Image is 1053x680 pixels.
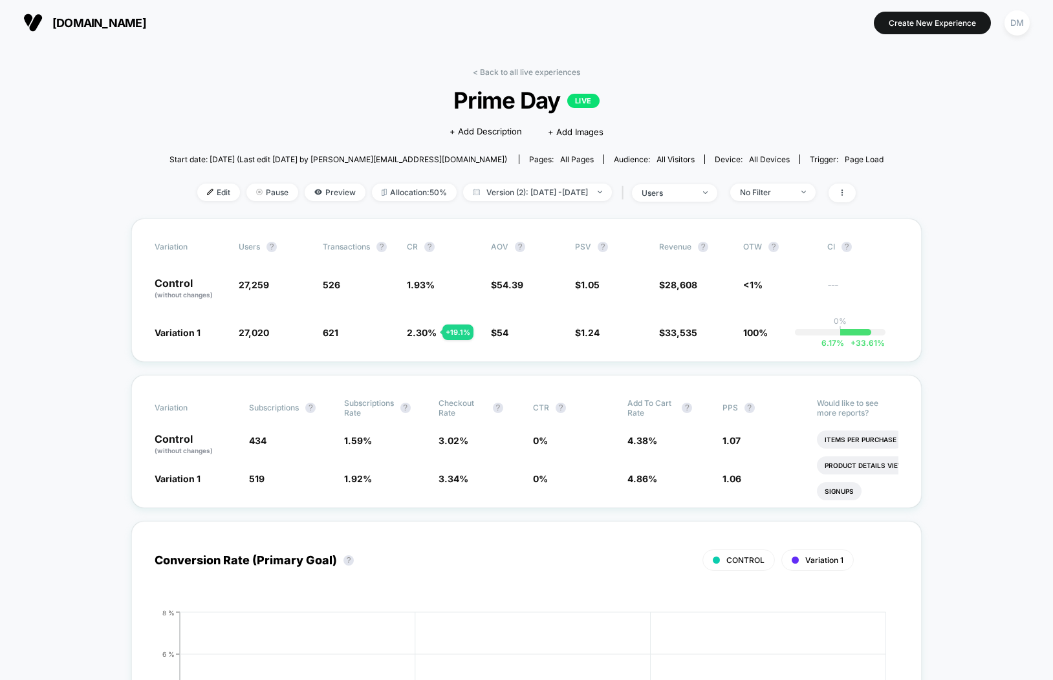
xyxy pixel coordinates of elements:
button: ? [376,242,387,252]
span: CONTROL [726,555,765,565]
span: <1% [743,279,763,290]
span: 1.59 % [344,435,372,446]
span: Subscriptions [249,403,299,412]
span: Version (2): [DATE] - [DATE] [463,184,612,201]
span: Device: [704,154,799,164]
span: 0 % [533,435,548,446]
span: Page Load [845,154,884,164]
button: ? [744,403,755,413]
span: Variation 1 [805,555,843,565]
p: | [839,326,841,335]
tspan: 8 % [162,608,175,616]
button: ? [768,242,779,252]
span: Revenue [659,242,691,251]
span: $ [491,279,523,290]
span: 4.86 % [627,473,657,484]
li: Signups [817,482,862,500]
span: 1.06 [722,473,741,484]
span: 3.02 % [439,435,468,446]
span: 1.93 % [407,279,435,290]
button: ? [515,242,525,252]
span: users [239,242,260,251]
span: 1.05 [581,279,600,290]
button: ? [424,242,435,252]
div: DM [1004,10,1030,36]
span: 100% [743,327,768,338]
span: 1.07 [722,435,741,446]
span: Add To Cart Rate [627,398,675,418]
img: end [703,191,708,194]
p: Would like to see more reports? [817,398,898,418]
span: 1.24 [581,327,600,338]
div: + 19.1 % [442,324,473,340]
span: CR [407,242,418,251]
span: 27,020 [239,327,269,338]
button: ? [698,242,708,252]
tspan: 6 % [162,650,175,657]
span: Subscriptions Rate [344,398,394,418]
span: + Add Description [450,125,522,138]
button: ? [305,403,316,413]
img: Visually logo [23,13,43,32]
span: 0 % [533,473,548,484]
span: $ [659,327,697,338]
img: calendar [473,189,480,195]
span: 33.61 % [844,338,885,348]
span: 33,535 [665,327,697,338]
button: ? [682,403,692,413]
span: --- [827,281,898,300]
span: all devices [749,154,790,164]
button: ? [400,403,411,413]
span: Start date: [DATE] (Last edit [DATE] by [PERSON_NAME][EMAIL_ADDRESS][DOMAIN_NAME]) [169,154,507,164]
span: PSV [575,242,591,251]
div: Pages: [529,154,594,164]
p: 0% [834,316,847,326]
span: 4.38 % [627,435,657,446]
span: 54 [497,327,508,338]
span: AOV [491,242,508,251]
button: ? [598,242,608,252]
span: all pages [560,154,594,164]
button: [DOMAIN_NAME] [19,12,150,33]
span: 526 [323,279,340,290]
div: Audience: [614,154,695,164]
span: 28,608 [665,279,697,290]
span: 621 [323,327,338,338]
div: users [642,188,693,198]
span: Variation [155,242,226,252]
span: Prime Day [205,87,847,114]
span: (without changes) [155,447,213,454]
span: Checkout Rate [439,398,486,418]
div: No Filter [740,187,792,197]
span: + [851,338,856,348]
span: CTR [533,403,549,412]
span: Variation 1 [155,473,201,484]
span: $ [491,327,508,338]
span: (without changes) [155,291,213,299]
span: Allocation: 50% [372,184,457,201]
button: ? [493,403,503,413]
img: edit [207,189,213,195]
span: Variation [155,398,226,418]
span: 6.17 % [821,338,844,348]
span: | [618,184,632,202]
p: LIVE [567,94,600,108]
img: end [801,191,806,193]
span: 434 [249,435,266,446]
button: Create New Experience [874,12,991,34]
span: 3.34 % [439,473,468,484]
img: end [256,189,263,195]
span: [DOMAIN_NAME] [52,16,146,30]
span: Preview [305,184,365,201]
img: rebalance [382,189,387,196]
span: 27,259 [239,279,269,290]
span: $ [659,279,697,290]
button: ? [841,242,852,252]
img: end [598,191,602,193]
span: CI [827,242,898,252]
span: $ [575,327,600,338]
span: Pause [246,184,298,201]
li: Product Details Views Rate [817,456,935,474]
button: ? [266,242,277,252]
span: Variation 1 [155,327,201,338]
